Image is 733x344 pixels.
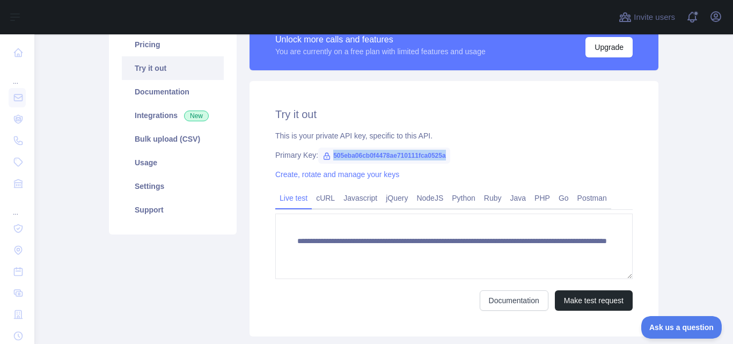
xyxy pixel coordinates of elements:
[634,11,675,24] span: Invite users
[585,37,633,57] button: Upgrade
[555,290,633,311] button: Make test request
[275,46,486,57] div: You are currently on a free plan with limited features and usage
[122,151,224,174] a: Usage
[275,189,312,207] a: Live test
[382,189,412,207] a: jQuery
[318,148,450,164] span: 505eba06cb0f4478ae710111fca0525a
[184,111,209,121] span: New
[312,189,339,207] a: cURL
[573,189,611,207] a: Postman
[641,316,722,339] iframe: Toggle Customer Support
[448,189,480,207] a: Python
[122,104,224,127] a: Integrations New
[9,195,26,217] div: ...
[339,189,382,207] a: Javascript
[275,130,633,141] div: This is your private API key, specific to this API.
[122,174,224,198] a: Settings
[480,189,506,207] a: Ruby
[122,127,224,151] a: Bulk upload (CSV)
[554,189,573,207] a: Go
[506,189,531,207] a: Java
[122,56,224,80] a: Try it out
[275,107,633,122] h2: Try it out
[122,33,224,56] a: Pricing
[275,170,399,179] a: Create, rotate and manage your keys
[530,189,554,207] a: PHP
[122,80,224,104] a: Documentation
[617,9,677,26] button: Invite users
[9,64,26,86] div: ...
[275,150,633,160] div: Primary Key:
[122,198,224,222] a: Support
[275,33,486,46] div: Unlock more calls and features
[412,189,448,207] a: NodeJS
[480,290,548,311] a: Documentation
